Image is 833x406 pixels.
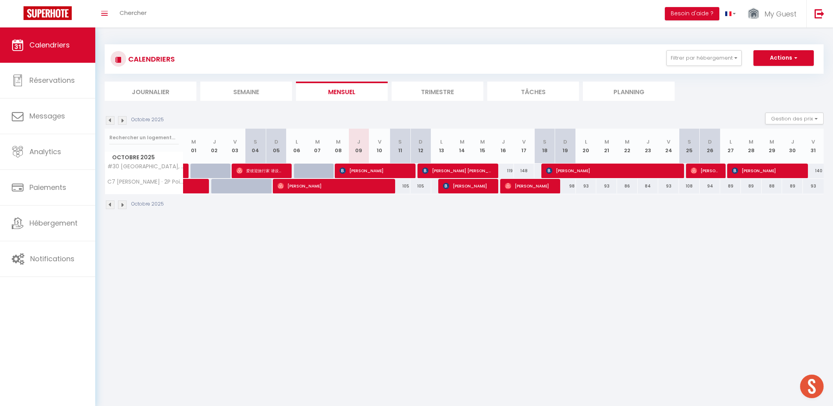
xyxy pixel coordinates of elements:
div: 105 [410,179,431,193]
abbr: M [625,138,630,146]
th: 30 [782,129,803,164]
th: 20 [576,129,597,164]
th: 08 [328,129,348,164]
p: Octobre 2025 [131,200,164,208]
abbr: M [769,138,774,146]
span: [PERSON_NAME] [443,178,492,193]
span: [PERSON_NAME] [278,178,388,193]
div: 89 [741,179,762,193]
abbr: V [378,138,381,146]
th: 15 [472,129,493,164]
span: 爱彼迎旅行家 请设置姓氏 [236,163,285,178]
div: Ouvrir le chat [800,375,824,398]
th: 04 [245,129,266,164]
abbr: J [646,138,650,146]
span: [PERSON_NAME] [732,163,801,178]
abbr: L [440,138,443,146]
h3: CALENDRIERS [126,50,175,68]
div: 105 [390,179,410,193]
li: Semaine [200,82,292,101]
span: C7 [PERSON_NAME] · 2P Pointe Croisette 5min Plage/Terrasse/Parking/AC [106,179,185,185]
th: 11 [390,129,410,164]
li: Mensuel [296,82,388,101]
span: Calendriers [29,40,70,50]
button: Filtrer par hébergement [666,50,742,66]
th: 23 [638,129,659,164]
span: [PERSON_NAME] [546,163,678,178]
abbr: S [254,138,257,146]
span: [PERSON_NAME] [505,178,554,193]
abbr: J [791,138,794,146]
abbr: M [336,138,341,146]
button: Actions [753,50,814,66]
abbr: V [667,138,670,146]
div: 93 [803,179,824,193]
span: [PERSON_NAME] [PERSON_NAME] [422,163,492,178]
span: Hébergement [29,218,78,228]
span: Analytics [29,147,61,157]
abbr: M [604,138,609,146]
abbr: M [315,138,320,146]
th: 26 [700,129,720,164]
th: 07 [307,129,328,164]
th: 17 [514,129,535,164]
abbr: V [522,138,526,146]
th: 14 [452,129,472,164]
abbr: J [357,138,360,146]
span: Réservations [29,75,75,85]
abbr: L [296,138,298,146]
li: Planning [583,82,675,101]
div: 140 [803,164,824,178]
abbr: J [502,138,505,146]
th: 02 [204,129,225,164]
th: 27 [720,129,741,164]
th: 18 [534,129,555,164]
th: 10 [369,129,390,164]
span: #30 [GEOGRAPHIC_DATA], Vue sur Château / Terrasse & AC [106,164,185,169]
th: 29 [762,129,782,164]
div: 119 [493,164,514,178]
div: 93 [658,179,679,193]
p: Octobre 2025 [131,116,164,124]
abbr: S [398,138,402,146]
div: 86 [617,179,638,193]
div: 108 [679,179,700,193]
abbr: M [191,138,196,146]
abbr: L [585,138,587,146]
li: Trimestre [392,82,483,101]
th: 24 [658,129,679,164]
abbr: V [811,138,815,146]
abbr: L [730,138,732,146]
span: Paiements [29,182,66,192]
th: 22 [617,129,638,164]
abbr: D [419,138,423,146]
abbr: S [543,138,546,146]
img: Super Booking [24,6,72,20]
abbr: V [233,138,237,146]
span: My Guest [764,9,797,19]
div: 89 [782,179,803,193]
span: Chercher [120,9,147,17]
th: 09 [348,129,369,164]
th: 12 [410,129,431,164]
th: 21 [596,129,617,164]
abbr: M [460,138,465,146]
th: 01 [183,129,204,164]
abbr: S [688,138,691,146]
input: Rechercher un logement... [109,131,179,145]
button: Gestion des prix [765,113,824,124]
abbr: J [213,138,216,146]
li: Tâches [487,82,579,101]
th: 13 [431,129,452,164]
span: Messages [29,111,65,121]
th: 25 [679,129,700,164]
img: logout [815,9,824,18]
div: 84 [638,179,659,193]
div: 148 [514,164,535,178]
th: 03 [225,129,245,164]
img: ... [748,7,759,21]
div: 93 [576,179,597,193]
abbr: M [749,138,753,146]
div: 88 [762,179,782,193]
div: 94 [700,179,720,193]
